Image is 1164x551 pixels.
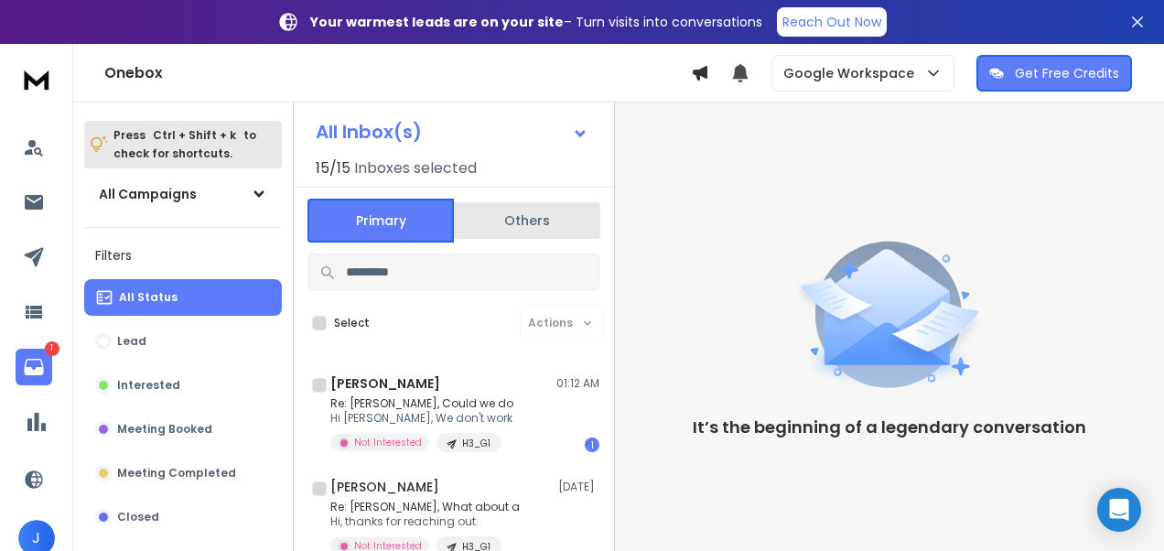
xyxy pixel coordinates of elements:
[16,349,52,385] a: 1
[330,478,439,496] h1: [PERSON_NAME]
[104,62,691,84] h1: Onebox
[330,514,520,529] p: Hi, thanks for reaching out.
[117,466,236,481] p: Meeting Completed
[976,55,1132,92] button: Get Free Credits
[310,13,564,31] strong: Your warmest leads are on your site
[84,367,282,404] button: Interested
[354,157,477,179] h3: Inboxes selected
[1097,488,1141,532] div: Open Intercom Messenger
[301,113,603,150] button: All Inbox(s)
[556,376,599,391] p: 01:12 AM
[316,157,350,179] span: 15 / 15
[330,411,513,426] p: Hi [PERSON_NAME], We don't work
[354,436,422,449] p: Not Interested
[84,279,282,316] button: All Status
[330,396,513,411] p: Re: [PERSON_NAME], Could we do
[119,290,178,305] p: All Status
[84,411,282,448] button: Meeting Booked
[84,323,282,360] button: Lead
[558,480,599,494] p: [DATE]
[462,437,490,450] p: H3_G1
[310,13,762,31] p: – Turn visits into conversations
[117,334,146,349] p: Lead
[99,185,197,203] h1: All Campaigns
[84,455,282,492] button: Meeting Completed
[330,500,520,514] p: Re: [PERSON_NAME], What about a
[330,374,440,393] h1: [PERSON_NAME]
[585,438,599,452] div: 1
[117,510,159,524] p: Closed
[18,62,55,96] img: logo
[117,422,212,437] p: Meeting Booked
[783,64,921,82] p: Google Workspace
[334,316,370,330] label: Select
[84,499,282,535] button: Closed
[307,199,454,243] button: Primary
[113,126,256,163] p: Press to check for shortcuts.
[316,123,422,141] h1: All Inbox(s)
[150,124,239,146] span: Ctrl + Shift + k
[1015,64,1119,82] p: Get Free Credits
[454,200,600,241] button: Others
[693,415,1086,440] p: It’s the beginning of a legendary conversation
[117,378,180,393] p: Interested
[777,7,887,37] a: Reach Out Now
[84,243,282,268] h3: Filters
[84,176,282,212] button: All Campaigns
[782,13,881,31] p: Reach Out Now
[45,341,59,356] p: 1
